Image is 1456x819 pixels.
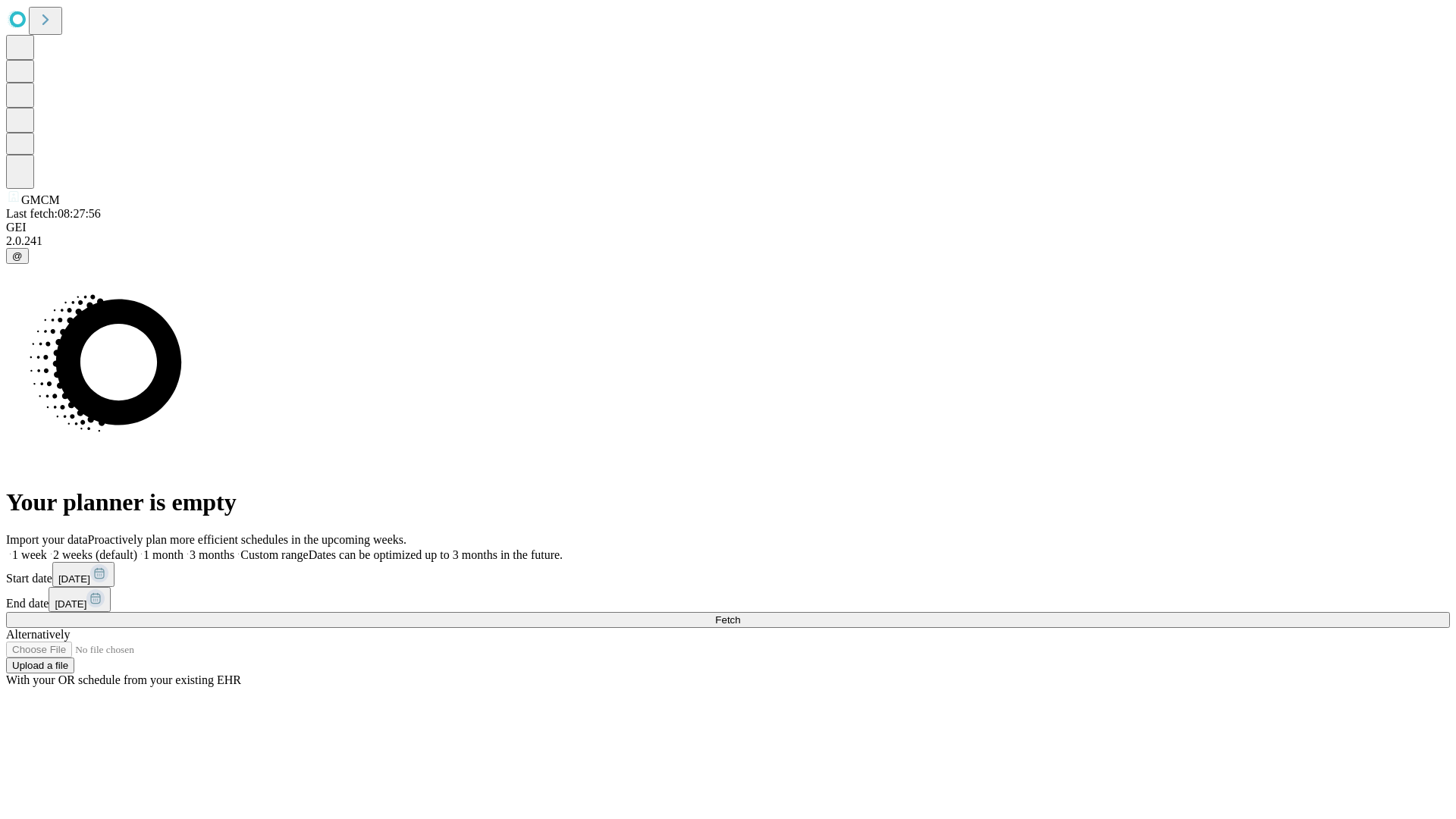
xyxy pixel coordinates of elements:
[6,562,1450,587] div: Start date
[309,548,563,561] span: Dates can be optimized up to 3 months in the future.
[21,193,60,206] span: GMCM
[49,587,111,612] button: [DATE]
[715,614,740,626] span: Fetch
[55,598,86,610] span: [DATE]
[6,673,241,686] span: With your OR schedule from your existing EHR
[6,234,1450,248] div: 2.0.241
[240,548,308,561] span: Custom range
[6,248,29,264] button: @
[6,612,1450,628] button: Fetch
[143,548,184,561] span: 1 month
[6,488,1450,516] h1: Your planner is empty
[88,533,406,546] span: Proactively plan more efficient schedules in the upcoming weeks.
[190,548,234,561] span: 3 months
[6,207,101,220] span: Last fetch: 08:27:56
[6,221,1450,234] div: GEI
[58,573,90,585] span: [DATE]
[52,562,115,587] button: [DATE]
[12,250,23,262] span: @
[6,533,88,546] span: Import your data
[6,628,70,641] span: Alternatively
[6,587,1450,612] div: End date
[53,548,137,561] span: 2 weeks (default)
[12,548,47,561] span: 1 week
[6,657,74,673] button: Upload a file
